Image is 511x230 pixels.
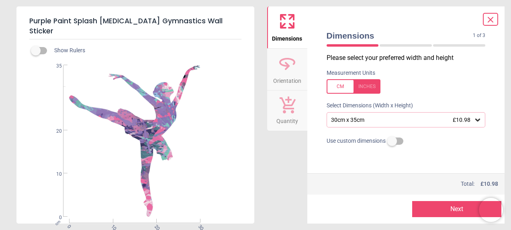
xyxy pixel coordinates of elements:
span: 10 [47,171,62,178]
button: Dimensions [267,6,307,48]
span: 35 [47,63,62,70]
label: Select Dimensions (Width x Height) [320,102,413,110]
div: Total: [326,180,499,188]
iframe: Brevo live chat [479,198,503,222]
span: £10.98 [453,117,470,123]
button: Quantity [267,90,307,131]
span: 20 [153,224,158,229]
span: 10.98 [484,181,498,187]
div: Show Rulers [36,46,254,55]
span: Use custom dimensions [327,137,386,145]
span: 0 [47,214,62,221]
button: Next [412,201,501,217]
h5: Purple Paint Splash [MEDICAL_DATA] Gymnastics Wall Sticker [29,13,241,39]
span: £ [480,180,498,188]
div: 30cm x 35cm [330,117,474,123]
span: Dimensions [272,31,302,43]
button: Orientation [267,49,307,90]
p: Please select your preferred width and height [327,53,492,62]
span: 30 [197,224,202,229]
span: 20 [47,128,62,135]
span: 0 [65,224,71,229]
span: 10 [109,224,114,229]
span: Quantity [276,113,298,125]
label: Measurement Units [327,69,375,77]
span: 1 of 3 [473,32,485,39]
span: Dimensions [327,30,473,41]
span: cm [54,219,61,226]
span: Orientation [273,73,301,85]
